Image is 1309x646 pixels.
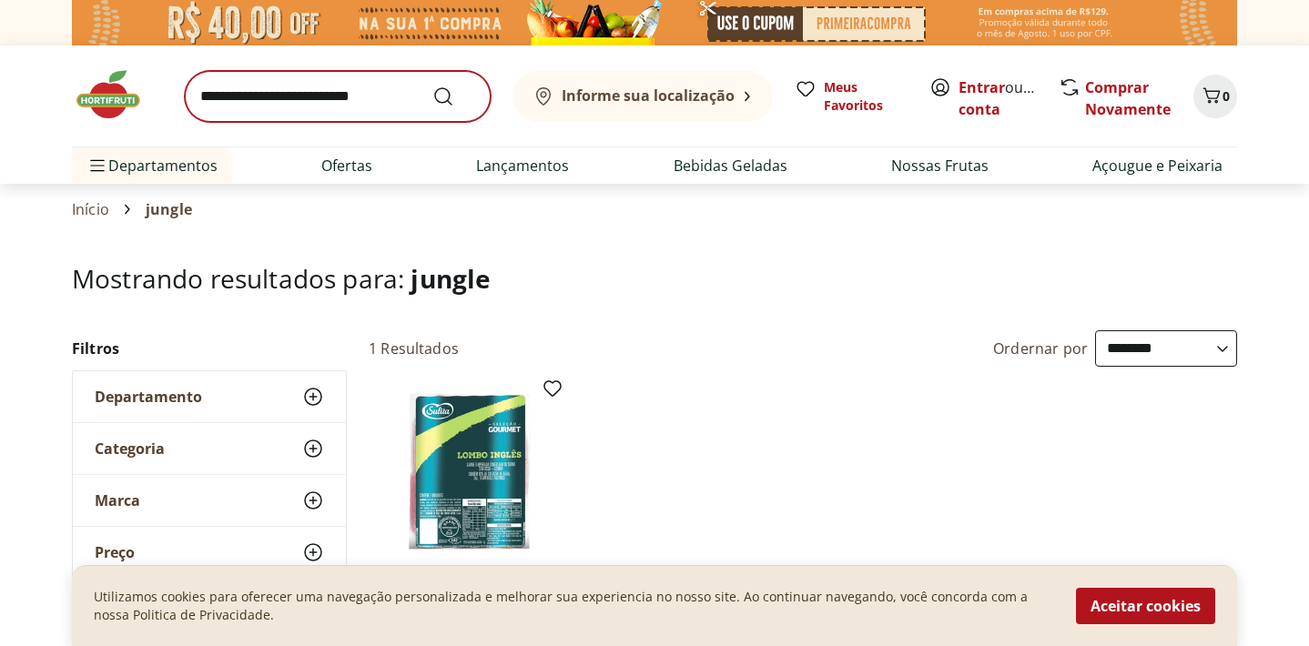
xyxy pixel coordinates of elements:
button: Aceitar cookies [1076,588,1215,624]
span: Meus Favoritos [824,78,908,115]
span: ou [959,76,1040,120]
button: Departamento [73,371,346,422]
img: Lombo Inglês Suíno Temperado Resfriado Unidade [383,385,556,558]
a: Lançamentos [476,155,569,177]
a: Entrar [959,77,1005,97]
button: Informe sua localização [512,71,773,122]
button: Preço [73,527,346,578]
button: Carrinho [1193,75,1237,118]
h2: Filtros [72,330,347,367]
button: Categoria [73,423,346,474]
span: jungle [146,201,192,217]
a: Início [72,201,109,217]
p: Utilizamos cookies para oferecer uma navegação personalizada e melhorar sua experiencia no nosso ... [94,588,1054,624]
input: search [185,71,491,122]
a: Criar conta [959,77,1059,119]
a: Comprar Novamente [1085,77,1171,119]
label: Ordernar por [993,338,1088,358]
span: Departamento [95,388,202,406]
a: Meus Favoritos [795,78,908,115]
button: Marca [73,475,346,526]
a: Açougue e Peixaria [1092,155,1223,177]
img: Hortifruti [72,67,163,122]
span: Departamentos [86,144,218,187]
span: 0 [1223,87,1230,105]
h1: Mostrando resultados para: [72,264,1237,293]
button: Submit Search [432,86,476,107]
span: jungle [411,261,491,296]
span: Categoria [95,439,165,458]
a: Bebidas Geladas [674,155,787,177]
button: Menu [86,144,108,187]
span: Marca [95,491,140,510]
b: Informe sua localização [562,86,735,106]
a: Nossas Frutas [891,155,989,177]
a: Ofertas [321,155,372,177]
span: Preço [95,543,135,561]
h2: 1 Resultados [369,338,459,358]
